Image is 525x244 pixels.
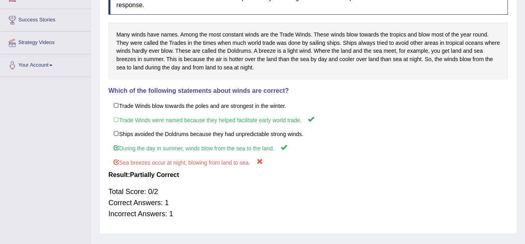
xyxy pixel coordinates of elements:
label: Ships avoided the Doldrums because they had unpredictable strong winds. [108,127,508,141]
a: Success Stories [0,9,91,29]
label: During the day in summer, winds blow from the sea to the land. [108,140,508,155]
label: Sea breezes occur at night, blowing from land to sea. [108,155,508,169]
label: Trade Winds blow towards the poles and are strongest in the winter. [108,98,508,113]
a: Your Account [0,54,91,74]
div: Total Score: 0/2 Correct Answers: 1 Incorrect Answers: 1 [108,182,508,223]
h4: Which of the following statements about winds are correct? [108,87,508,94]
div: Many winds have names. Among the most constant winds are the Trade Winds. These winds blow toward... [108,23,508,79]
h4: Result: [108,171,508,179]
label: Trade Winds were named because they helped facilitate early world trade. [108,112,508,127]
a: Strategy Videos [0,32,91,52]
